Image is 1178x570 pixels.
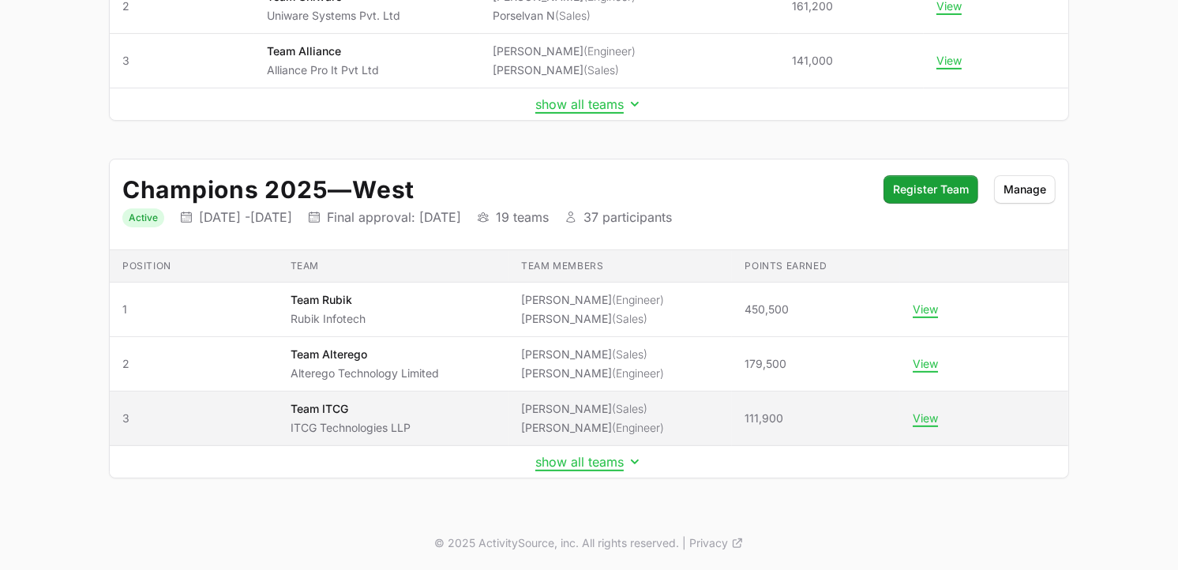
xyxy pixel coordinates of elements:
[994,175,1056,204] button: Manage
[267,62,379,78] p: Alliance Pro It Pvt Ltd
[521,401,664,417] li: [PERSON_NAME]
[583,209,672,225] p: 37 participants
[508,250,732,283] th: Team members
[291,311,366,327] p: Rubik Infotech
[893,180,969,199] span: Register Team
[612,421,664,434] span: (Engineer)
[936,54,962,68] button: View
[535,454,643,470] button: show all teams
[612,312,647,325] span: (Sales)
[521,311,664,327] li: [PERSON_NAME]
[745,356,786,372] span: 179,500
[521,292,664,308] li: [PERSON_NAME]
[535,96,643,112] button: show all teams
[122,175,868,204] h2: Champions 2025 West
[792,53,833,69] span: 141,000
[913,411,938,426] button: View
[732,250,900,283] th: Points earned
[493,43,636,59] li: [PERSON_NAME]
[689,535,744,551] a: Privacy
[583,44,636,58] span: (Engineer)
[612,366,664,380] span: (Engineer)
[612,347,647,361] span: (Sales)
[328,175,353,204] span: —
[267,8,400,24] p: Uniware Systems Pvt. Ltd
[122,302,265,317] span: 1
[555,9,591,22] span: (Sales)
[122,53,242,69] span: 3
[291,366,439,381] p: Alterego Technology Limited
[291,401,411,417] p: Team ITCG
[493,62,636,78] li: [PERSON_NAME]
[267,43,379,59] p: Team Alliance
[682,535,686,551] span: |
[521,420,664,436] li: [PERSON_NAME]
[291,420,411,436] p: ITCG Technologies LLP
[913,302,938,317] button: View
[122,356,265,372] span: 2
[913,357,938,371] button: View
[110,250,278,283] th: Position
[745,411,783,426] span: 111,900
[122,411,265,426] span: 3
[496,209,549,225] p: 19 teams
[291,292,366,308] p: Team Rubik
[1004,180,1046,199] span: Manage
[327,209,461,225] p: Final approval: [DATE]
[109,159,1069,478] div: Initiative details
[291,347,439,362] p: Team Alterego
[521,347,664,362] li: [PERSON_NAME]
[612,293,664,306] span: (Engineer)
[278,250,509,283] th: Team
[612,402,647,415] span: (Sales)
[434,535,679,551] p: © 2025 ActivitySource, inc. All rights reserved.
[199,209,292,225] p: [DATE] - [DATE]
[745,302,789,317] span: 450,500
[883,175,978,204] button: Register Team
[521,366,664,381] li: [PERSON_NAME]
[583,63,619,77] span: (Sales)
[493,8,636,24] li: Porselvan N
